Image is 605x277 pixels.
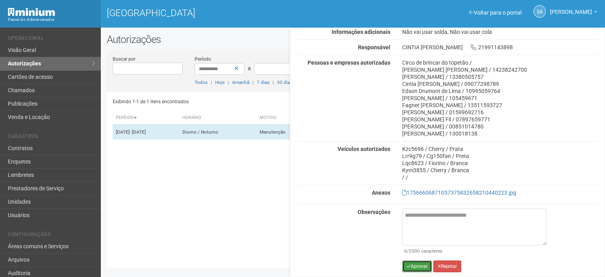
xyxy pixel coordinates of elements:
[257,80,269,85] a: 7 dias
[256,125,315,140] td: Manutenção
[113,112,179,125] th: Período
[402,174,599,181] div: / /
[211,80,212,85] span: |
[396,28,605,35] div: Não vai usar solda, Não vai usar cola
[179,112,256,125] th: Horário
[8,232,95,240] li: Configurações
[179,125,256,140] td: Diurno / Noturno
[402,102,599,109] div: Fagner [PERSON_NAME] / 13511593727
[402,109,599,116] div: [PERSON_NAME] / 01599692716
[402,190,516,196] a: 17566606871057375832658210440223.jpg
[402,66,599,73] div: [PERSON_NAME] [PERSON_NAME] / 14238242700
[358,209,390,215] strong: Observações
[358,44,390,50] strong: Responsável
[113,56,135,63] label: Buscar por
[402,116,599,123] div: [PERSON_NAME] Fil / 07897659771
[195,80,208,85] a: Todos
[402,130,599,137] div: [PERSON_NAME] / 130018138
[402,87,599,95] div: Edson Drumont de Lima / 10995059764
[402,59,599,66] div: Circo de brincar do topetão /
[107,33,599,45] h2: Autorizações
[130,129,146,135] span: - [DATE]
[107,8,347,18] h1: [GEOGRAPHIC_DATA]
[332,29,390,35] strong: Informações adicionais
[469,9,521,16] a: Voltar para o portal
[248,65,251,71] span: a
[402,145,599,152] div: Kzc5696 / Cherry / Prata
[256,112,315,125] th: Motivo
[8,35,95,44] li: Operacional
[8,8,55,16] img: Minium
[433,260,461,272] button: Rejeitar
[404,247,545,255] div: /2000 caracteres
[8,134,95,142] li: Cadastros
[396,44,605,51] div: CINTIA [PERSON_NAME] 21991143898
[402,73,599,80] div: [PERSON_NAME] / 13380505757
[402,167,599,174] div: Kym3855 / Cherry / Branca
[550,10,597,16] a: [PERSON_NAME]
[550,1,592,15] span: Silvio Anjos
[533,5,546,18] a: SA
[372,190,390,196] strong: Anexos
[273,80,274,85] span: |
[402,123,599,130] div: [PERSON_NAME] / 00851014780
[402,160,599,167] div: Lqc8623 / Fiorino / Branca
[338,146,390,152] strong: Veículos autorizados
[232,80,249,85] a: Amanhã
[228,80,229,85] span: |
[402,95,599,102] div: [PERSON_NAME] / 105459671
[8,16,95,23] div: Painel do Administrador
[195,56,211,63] label: Período
[215,80,225,85] a: Hoje
[252,80,254,85] span: |
[113,125,179,140] td: [DATE]
[402,80,599,87] div: Cintia [PERSON_NAME] / 09077298789
[277,80,292,85] a: 30 dias
[308,59,390,66] strong: Pessoas e empresas autorizadas
[402,260,432,272] button: Aprovar
[404,248,407,254] span: 0
[402,152,599,160] div: Lrr9g79 / Cg150fan / Preta
[113,96,351,108] div: Exibindo 1-1 de 1 itens encontrados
